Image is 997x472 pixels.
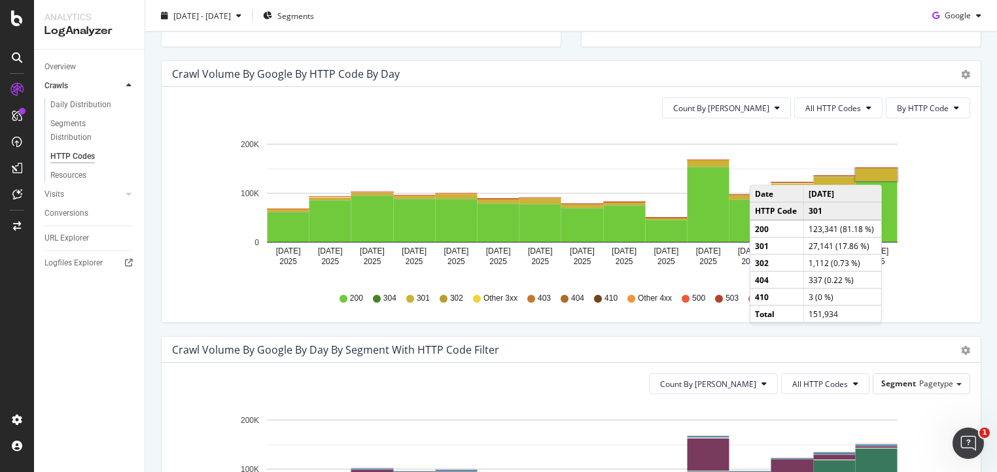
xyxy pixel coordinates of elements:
text: 2025 [531,257,549,266]
div: Resources [50,169,86,182]
text: [DATE] [696,246,721,256]
text: 2025 [616,257,633,266]
span: 200 [350,293,363,304]
text: [DATE] [402,246,427,256]
span: 410 [604,293,618,304]
text: 2025 [321,257,339,266]
text: 0 [254,238,259,247]
div: Analytics [44,10,134,24]
button: Count By [PERSON_NAME] [662,97,791,118]
div: Visits [44,188,64,201]
span: 304 [383,293,396,304]
td: [DATE] [803,186,881,203]
text: [DATE] [318,246,343,256]
div: Crawls [44,79,68,93]
div: Segments Distribution [50,117,123,144]
span: 404 [571,293,584,304]
span: [DATE] - [DATE] [173,10,231,21]
span: Other 3xx [483,293,517,304]
svg: A chart. [172,129,960,280]
a: Resources [50,169,135,182]
td: 302 [750,254,803,271]
a: HTTP Codes [50,150,135,163]
text: [DATE] [612,246,637,256]
div: Overview [44,60,76,74]
text: [DATE] [570,246,595,256]
text: [DATE] [486,246,511,256]
span: All HTTP Codes [805,103,861,114]
text: [DATE] [654,246,679,256]
span: Segment [881,378,916,389]
td: Date [750,186,803,203]
td: 301 [750,237,803,254]
span: All HTTP Codes [792,379,848,390]
a: Overview [44,60,135,74]
text: 200K [241,140,259,149]
span: 1 [979,428,990,438]
text: 2025 [279,257,297,266]
text: 2025 [364,257,381,266]
a: Daily Distribution [50,98,135,112]
div: Crawl Volume by google by Day by Segment with HTTP Code Filter [172,343,499,356]
button: All HTTP Codes [781,373,869,394]
text: [DATE] [528,246,553,256]
div: Conversions [44,207,88,220]
iframe: Intercom live chat [953,428,984,459]
td: 410 [750,288,803,305]
button: [DATE] - [DATE] [156,5,247,26]
text: 2025 [406,257,423,266]
text: 2025 [447,257,465,266]
text: [DATE] [444,246,469,256]
a: Segments Distribution [50,117,135,144]
td: 3 (0 %) [803,288,881,305]
span: 302 [450,293,463,304]
a: Logfiles Explorer [44,256,135,270]
div: HTTP Codes [50,150,95,163]
a: URL Explorer [44,231,135,245]
div: Logfiles Explorer [44,256,103,270]
span: 503 [726,293,739,304]
td: 301 [803,203,881,220]
td: 337 (0.22 %) [803,271,881,288]
text: 2025 [657,257,675,266]
button: Segments [258,5,319,26]
text: [DATE] [360,246,385,256]
div: LogAnalyzer [44,24,134,39]
td: 27,141 (17.86 %) [803,237,881,254]
a: Conversions [44,207,135,220]
td: HTTP Code [750,203,803,220]
div: Crawl Volume by google by HTTP Code by Day [172,67,400,80]
div: gear [961,346,970,355]
td: 200 [750,220,803,237]
text: 2025 [489,257,507,266]
text: [DATE] [864,246,889,256]
text: 2025 [741,257,759,266]
span: By HTTP Code [897,103,949,114]
td: 1,112 (0.73 %) [803,254,881,271]
span: Count By Day [673,103,769,114]
text: [DATE] [738,246,763,256]
text: 2025 [699,257,717,266]
td: Total [750,305,803,322]
text: 2025 [574,257,591,266]
button: By HTTP Code [886,97,970,118]
button: Count By [PERSON_NAME] [649,373,778,394]
div: URL Explorer [44,231,89,245]
text: [DATE] [276,246,301,256]
td: 123,341 (81.18 %) [803,220,881,237]
div: gear [961,70,970,79]
span: Count By Day [660,379,756,390]
td: 151,934 [803,305,881,322]
span: 403 [538,293,551,304]
button: All HTTP Codes [794,97,883,118]
span: Google [945,10,971,21]
td: 404 [750,271,803,288]
button: Google [927,5,987,26]
a: Crawls [44,79,122,93]
div: Daily Distribution [50,98,111,112]
span: Pagetype [919,378,953,389]
text: 200K [241,416,259,425]
span: 500 [692,293,705,304]
text: 100K [241,189,259,198]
